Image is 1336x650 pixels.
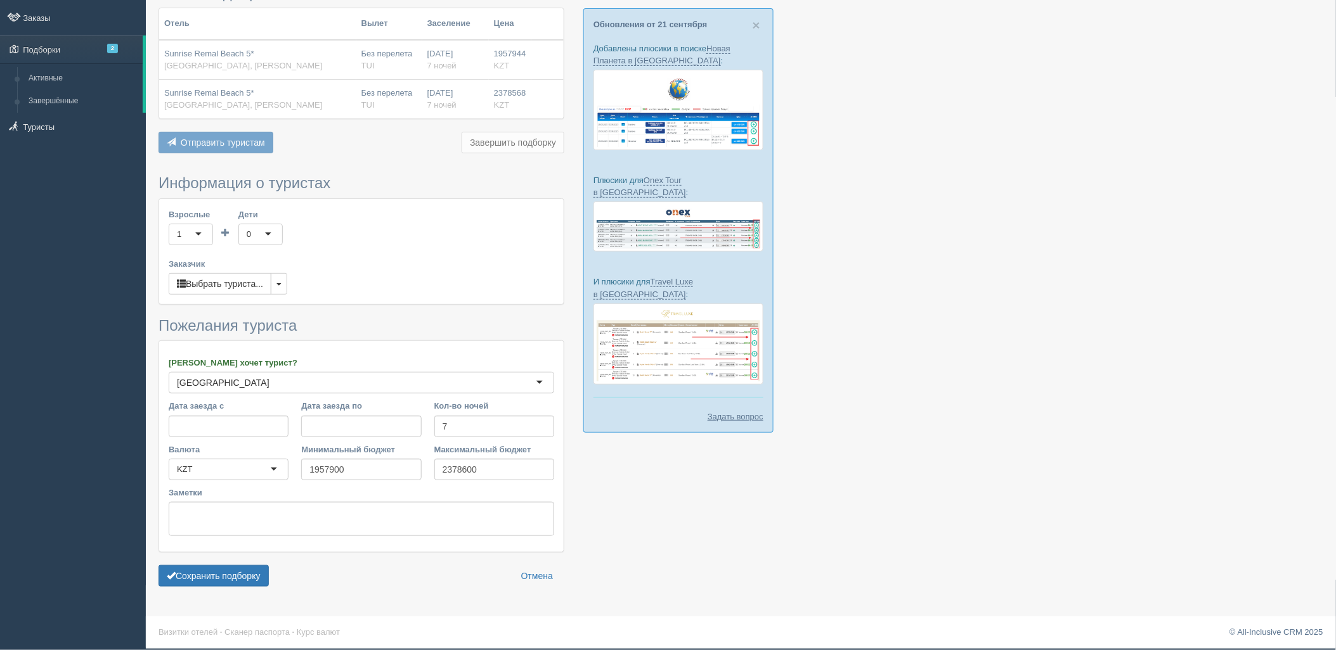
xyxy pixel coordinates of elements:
label: Взрослые [169,208,213,220]
div: [DATE] [427,87,484,111]
button: Отправить туристам [159,132,273,153]
a: Визитки отелей [159,627,217,637]
button: Close [753,18,760,32]
a: Обновления от 21 сентября [593,20,707,29]
label: [PERSON_NAME] хочет турист? [169,357,554,369]
label: Валюта [169,443,289,456]
input: 7-10 или 7,10,14 [434,416,554,437]
span: Пожелания туриста [159,317,297,334]
span: TUI [361,100,375,110]
img: new-planet-%D0%BF%D1%96%D0%B4%D0%B1%D1%96%D1%80%D0%BA%D0%B0-%D1%81%D1%80%D0%BC-%D0%B4%D0%BB%D1%8F... [593,70,763,150]
a: Курс валют [297,627,340,637]
a: Завершённые [23,90,143,113]
a: Задать вопрос [708,411,763,423]
label: Минимальный бюджет [301,443,421,456]
p: Добавлены плюсики в поиске : [593,42,763,67]
div: Без перелета [361,48,417,72]
span: 7 ночей [427,61,457,70]
label: Кол-во ночей [434,400,554,412]
p: Плюсики для : [593,174,763,198]
span: Sunrise Remal Beach 5* [164,88,254,98]
a: Отмена [513,565,561,587]
span: 2378568 [494,88,526,98]
span: × [753,18,760,32]
div: KZT [177,463,193,476]
label: Дата заезда с [169,400,289,412]
img: onex-tour-proposal-crm-for-travel-agency.png [593,201,763,252]
span: 1957944 [494,49,526,58]
a: Travel Luxe в [GEOGRAPHIC_DATA] [593,277,693,299]
span: KZT [494,61,510,70]
button: Выбрать туриста... [169,273,271,295]
span: 2 [107,44,118,53]
a: © All-Inclusive CRM 2025 [1229,627,1323,637]
a: Сканер паспорта [224,627,290,637]
div: [GEOGRAPHIC_DATA] [177,376,269,389]
div: Без перелета [361,87,417,111]
button: Сохранить подборку [159,565,269,587]
div: 0 [247,228,251,241]
span: · [292,627,295,637]
span: [GEOGRAPHIC_DATA], [PERSON_NAME] [164,100,322,110]
a: Активные [23,67,143,90]
p: И плюсики для : [593,276,763,300]
span: Sunrise Remal Beach 5* [164,49,254,58]
span: KZT [494,100,510,110]
label: Дети [238,208,283,220]
th: Заселение [422,8,489,40]
label: Максимальный бюджет [434,443,554,456]
span: 7 ночей [427,100,457,110]
label: Заказчик [169,258,554,270]
span: Отправить туристам [181,137,265,148]
div: [DATE] [427,48,484,72]
th: Вылет [356,8,422,40]
span: TUI [361,61,375,70]
button: Завершить подборку [462,132,564,153]
label: Заметки [169,487,554,499]
h3: Информация о туристах [159,175,564,191]
th: Отель [159,8,356,40]
span: [GEOGRAPHIC_DATA], [PERSON_NAME] [164,61,322,70]
img: travel-luxe-%D0%BF%D0%BE%D0%B4%D0%B1%D0%BE%D1%80%D0%BA%D0%B0-%D1%81%D1%80%D0%BC-%D0%B4%D0%BB%D1%8... [593,303,763,385]
span: · [220,627,223,637]
th: Цена [489,8,531,40]
div: 1 [177,228,181,241]
label: Дата заезда по [301,400,421,412]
